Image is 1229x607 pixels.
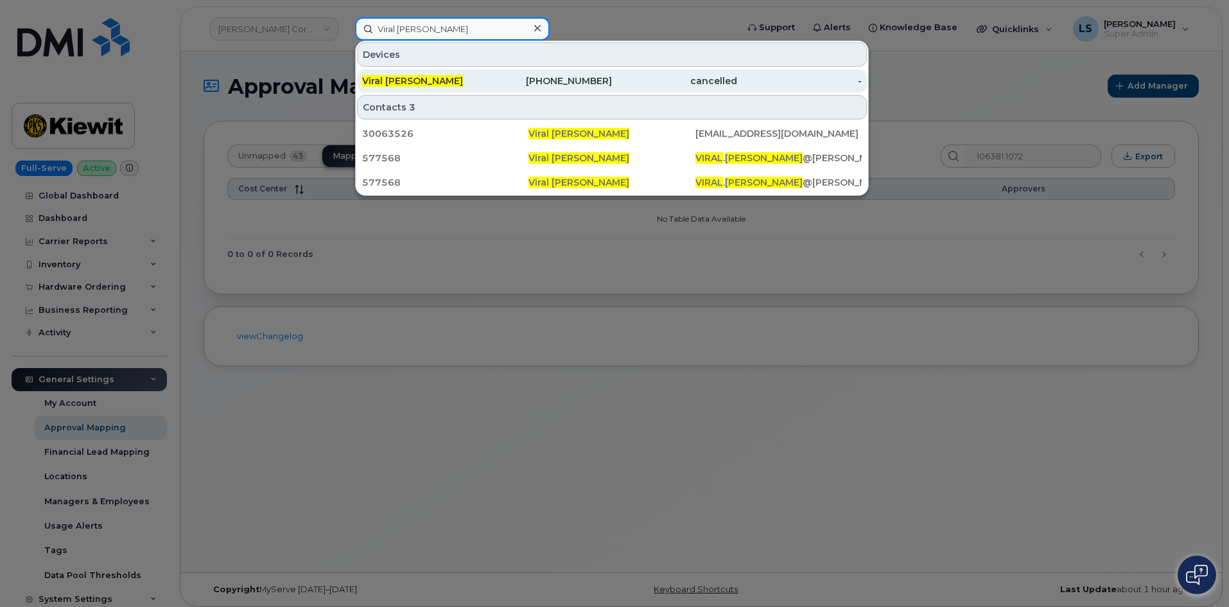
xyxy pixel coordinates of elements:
div: - [737,75,862,87]
span: Viral [PERSON_NAME] [362,75,463,87]
div: 577568 [362,176,528,189]
span: 3 [409,101,415,114]
div: 30063526 [362,127,528,140]
div: cancelled [612,75,737,87]
span: VIRAL [695,152,723,164]
span: Viral [PERSON_NAME] [528,177,629,188]
span: VIRAL [695,177,723,188]
a: Viral [PERSON_NAME][PHONE_NUMBER]cancelled- [357,69,867,92]
span: [PERSON_NAME] [725,177,803,188]
div: Contacts [357,95,867,119]
a: 577568Viral [PERSON_NAME]VIRAL.[PERSON_NAME]@[PERSON_NAME][DOMAIN_NAME] [357,146,867,170]
div: 577568 [362,152,528,164]
div: . @[PERSON_NAME][DOMAIN_NAME] [695,176,862,189]
span: Viral [PERSON_NAME] [528,128,629,139]
div: [PHONE_NUMBER] [487,75,613,87]
span: [PERSON_NAME] [725,152,803,164]
a: 30063526Viral [PERSON_NAME][EMAIL_ADDRESS][DOMAIN_NAME] [357,122,867,145]
img: Open chat [1186,565,1208,585]
div: Devices [357,42,867,67]
div: [EMAIL_ADDRESS][DOMAIN_NAME] [695,127,862,140]
span: Viral [PERSON_NAME] [528,152,629,164]
a: 577568Viral [PERSON_NAME]VIRAL.[PERSON_NAME]@[PERSON_NAME][DOMAIN_NAME] [357,171,867,194]
div: . @[PERSON_NAME][DOMAIN_NAME] [695,152,862,164]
